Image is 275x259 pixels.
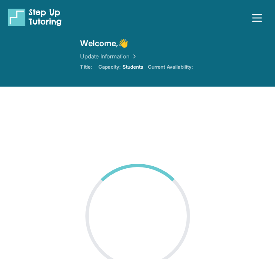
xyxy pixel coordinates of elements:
[80,52,137,60] a: Update Information
[80,38,128,49] span: Welcome, 👋
[123,64,143,70] span: Students
[98,64,121,70] span: Capacity:
[130,52,138,60] img: Chevron Right
[80,64,92,70] span: Title:
[148,64,193,70] span: Current Availability:
[8,8,62,26] img: logo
